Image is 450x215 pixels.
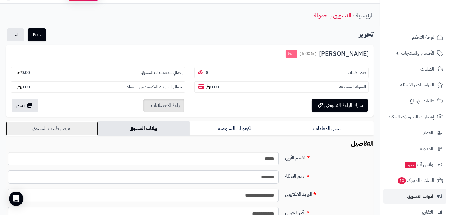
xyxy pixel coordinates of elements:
[6,121,98,136] a: عرض طلبات المسوق
[356,11,374,20] a: الرئيسية
[283,170,376,180] label: اسم العائلة
[9,192,23,206] div: Open Intercom Messenger
[17,84,30,90] b: 0.00
[16,102,25,109] span: نسخ
[151,102,180,109] small: رابط الاحصائيات
[286,50,297,58] small: نشط
[383,173,446,188] a: السلات المتروكة10
[405,162,416,168] span: جديد
[422,129,433,137] span: العملاء
[383,189,446,204] a: أدوات التسويق
[283,189,376,198] label: البريد الالكتروني
[397,176,434,185] span: السلات المتروكة
[420,144,433,153] span: المدونة
[383,62,446,76] a: الطلبات
[324,102,363,109] small: شارك الرابط التسويقى
[389,113,434,121] span: إشعارات التحويلات البنكية
[143,99,184,112] a: رابط الاحصائيات
[206,84,219,90] b: 0.00
[383,126,446,140] a: العملاء
[17,70,30,75] b: 0.00
[297,52,317,56] small: ( 5.00% ) .
[407,192,433,201] span: أدوات التسويق
[312,99,368,112] button: شارك الرابط التسويقى
[339,84,366,90] small: العمولة المستحقة
[319,50,369,57] span: [PERSON_NAME]
[126,84,183,90] small: اجمالى العمولات المكتسبة من المبيعات
[12,99,38,112] button: نسخ
[383,141,446,156] a: المدونة
[351,139,374,148] b: التفاصيل
[404,160,433,169] span: وآتس آب
[420,65,434,73] span: الطلبات
[141,70,183,76] small: إجمالي قيمة مبيعات المسوق
[314,11,351,20] a: التسويق بالعمولة
[400,81,434,89] span: المراجعات والأسئلة
[383,110,446,124] a: إشعارات التحويلات البنكية
[383,157,446,172] a: وآتس آبجديد
[383,94,446,108] a: طلبات الإرجاع
[383,78,446,92] a: المراجعات والأسئلة
[348,70,366,76] small: عدد الطلبات
[206,70,208,75] b: 0
[398,177,406,184] span: 10
[383,30,446,44] a: لوحة التحكم
[190,121,282,136] a: الكوبونات التسويقية
[401,49,434,57] span: الأقسام والمنتجات
[28,28,46,41] button: حفظ
[6,28,374,41] h2: تحرير
[410,97,434,105] span: طلبات الإرجاع
[7,28,24,41] a: الغاء
[282,121,374,136] a: سجل المعاملات
[283,152,376,162] label: الاسم الأول
[412,33,434,41] span: لوحة التحكم
[98,121,190,136] a: بيانات المسوق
